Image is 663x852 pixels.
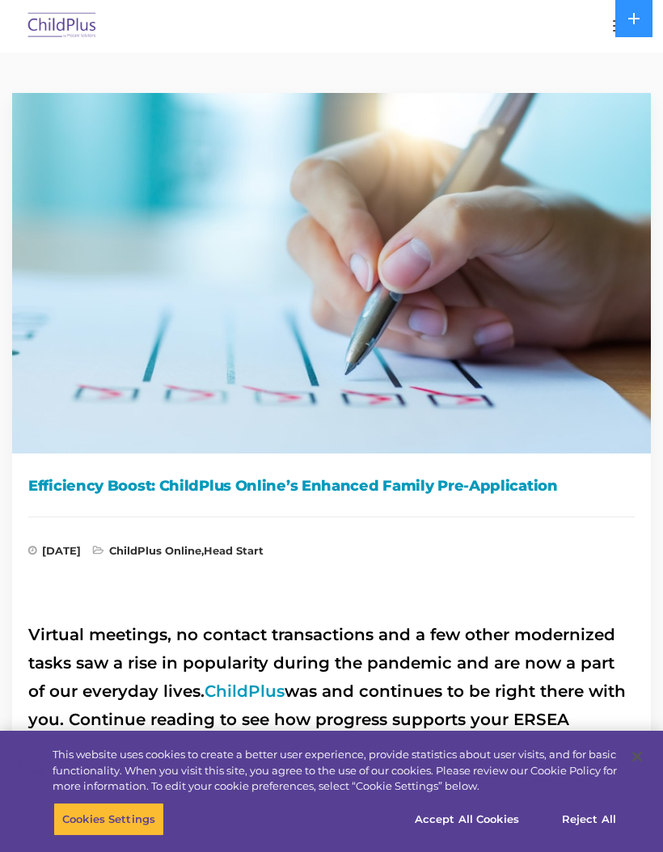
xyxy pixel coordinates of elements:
a: ChildPlus Online [109,544,201,557]
span: [DATE] [28,546,81,562]
button: Close [619,739,655,774]
h1: Efficiency Boost: ChildPlus Online’s Enhanced Family Pre-Application [28,474,635,498]
button: Reject All [538,802,640,836]
a: Head Start [204,544,264,557]
img: ChildPlus by Procare Solutions [24,7,100,45]
a: ChildPlus [205,681,285,701]
h2: Virtual meetings, no contact transactions and a few other modernized tasks saw a rise in populari... [28,621,635,762]
div: This website uses cookies to create a better user experience, provide statistics about user visit... [53,747,617,795]
button: Cookies Settings [53,802,164,836]
button: Accept All Cookies [406,802,528,836]
span: , [93,546,264,562]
